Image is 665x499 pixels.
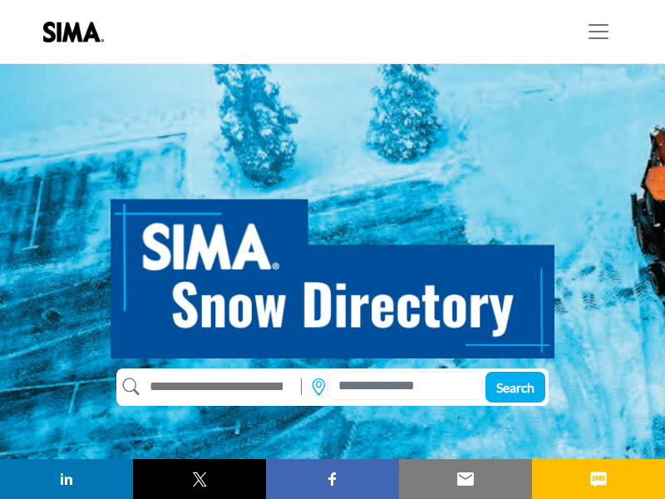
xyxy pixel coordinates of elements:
[496,379,534,395] span: Search
[190,469,209,489] img: twitter sharing button
[111,180,554,358] img: SIMA Snow Directory
[485,372,545,403] button: Search
[43,22,112,42] img: Site Logo
[57,469,76,489] img: linkedin sharing button
[456,469,475,489] img: email sharing button
[323,469,342,489] img: facebook sharing button
[575,15,622,48] button: Toggle navigation
[297,374,306,399] img: Rectangle%203585.svg
[589,469,608,489] img: sms sharing button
